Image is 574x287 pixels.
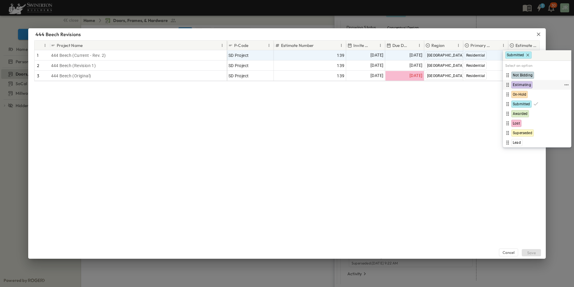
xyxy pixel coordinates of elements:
span: 444 Beech (Current - Rev. 2) [51,52,106,58]
span: Lead [513,140,521,145]
button: Sort [446,42,452,49]
span: [DATE] [409,72,422,79]
p: Project Name [57,42,83,48]
button: Menu [501,43,506,48]
span: Submitted [513,102,530,106]
button: Sort [494,42,501,49]
button: Menu [456,43,461,48]
span: Submitted [507,53,524,57]
button: Sort [371,42,378,49]
p: Estimate Number [281,42,314,48]
span: Residential [466,74,485,78]
span: 444 Beech (Original) [51,73,91,79]
span: 139 [337,63,344,69]
span: [DATE] [409,62,422,69]
span: [GEOGRAPHIC_DATA] [427,74,464,78]
span: Residential [466,53,485,57]
div: Superseded [504,129,570,137]
button: Sort [315,42,322,49]
div: Awarded [504,110,570,117]
button: Menu [339,43,344,48]
span: [DATE] [370,62,383,69]
span: [DATE] [409,52,422,59]
span: [DATE] [370,72,383,79]
button: Sort [539,42,546,49]
span: SD Project [228,73,249,79]
div: Submitted [504,100,570,108]
span: Residential [466,63,485,68]
p: 1 [37,52,38,58]
span: Not Bidding [513,73,533,78]
button: Sort [84,42,90,49]
p: Due Date [392,42,409,48]
span: On-Hold [513,92,526,97]
p: Invite Date [353,42,370,48]
p: P-Code [234,42,248,48]
button: Sort [410,42,417,49]
span: Estimating [513,82,531,87]
div: Lead [504,139,570,146]
div: On-Hold [504,91,570,98]
p: 3 [37,73,39,79]
p: 2 [37,63,39,69]
button: Sort [249,42,256,49]
button: Menu [378,43,383,48]
span: 139 [337,52,344,58]
div: # [35,41,50,50]
div: Not Bidding [504,72,570,79]
span: Lost [513,121,520,126]
p: Region [431,42,445,48]
p: 444 Beech Revisions [35,31,81,38]
span: [DATE] [370,52,383,59]
span: Awarded [513,111,527,116]
span: SD Project [228,52,249,58]
span: SD Project [228,63,249,69]
span: [GEOGRAPHIC_DATA] [427,63,464,68]
button: Menu [42,43,48,48]
h6: Select an option [503,61,571,70]
button: Menu [417,43,422,48]
button: Sort [37,42,44,49]
div: Estimating [504,81,563,88]
button: Cancel [499,248,518,256]
span: Superseded [513,131,532,135]
span: 139 [337,73,344,79]
p: Estimate Status [515,42,538,48]
p: Primary Market [470,42,493,48]
div: Lost [504,120,570,127]
span: 444 Beech (Revision 1) [51,63,96,69]
span: [GEOGRAPHIC_DATA] [427,53,464,57]
button: Menu [219,43,225,48]
button: Menu [266,43,272,48]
